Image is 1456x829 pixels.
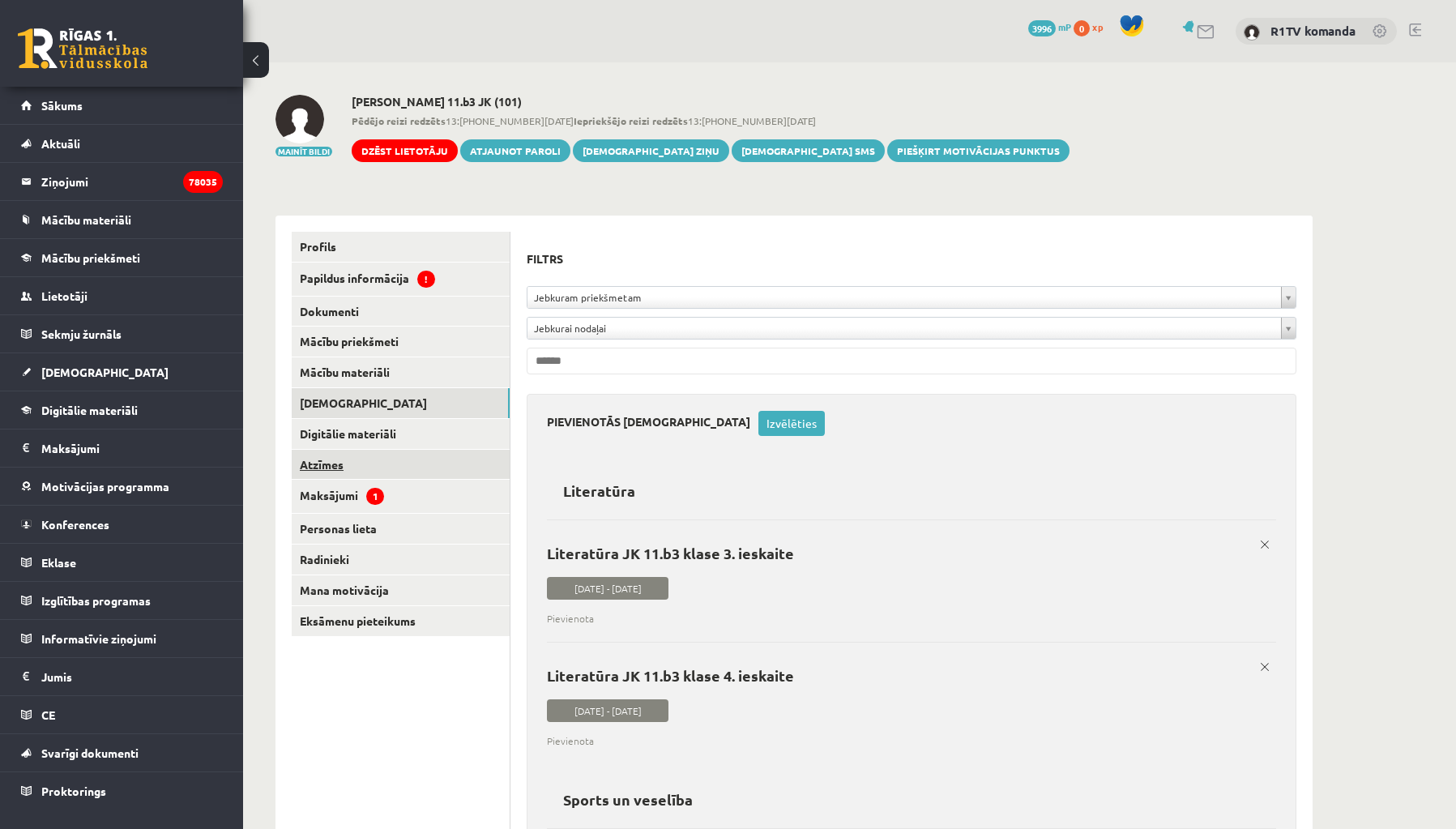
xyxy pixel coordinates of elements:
[460,139,570,162] a: Atjaunot paroli
[547,667,1264,684] p: Literatūra JK 11.b3 klase 4. ieskaite
[21,582,223,619] a: Izglītības programas
[887,139,1070,162] a: Piešķirt motivācijas punktus
[21,315,223,353] a: Sekmju žurnāls
[41,288,88,303] span: Lietotāji
[1253,656,1276,678] a: x
[41,707,55,722] span: CE
[41,669,72,684] span: Jumis
[547,780,709,818] h2: Sports un veselība
[292,480,510,513] a: Maksājumi1
[1253,533,1276,556] a: x
[41,784,106,798] span: Proktorings
[41,136,80,151] span: Aktuāli
[547,733,1264,748] span: Pievienota
[534,318,1275,339] span: Jebkurai nodaļai
[366,488,384,505] span: 1
[21,696,223,733] a: CE
[732,139,885,162] a: [DEMOGRAPHIC_DATA] SMS
[547,699,668,722] span: [DATE] - [DATE]
[547,411,758,429] h3: Pievienotās [DEMOGRAPHIC_DATA]
[547,611,1264,626] span: Pievienota
[1270,23,1356,39] a: R1TV komanda
[292,357,510,387] a: Mācību materiāli
[21,544,223,581] a: Eklase
[1244,24,1260,41] img: R1TV komanda
[21,429,223,467] a: Maksājumi
[275,147,332,156] button: Mainīt bildi
[534,287,1275,308] span: Jebkuram priekšmetam
[1028,20,1071,33] a: 3996 mP
[292,263,510,296] a: Papildus informācija!
[41,555,76,570] span: Eklase
[758,411,825,436] a: Izvēlēties
[21,353,223,391] a: [DEMOGRAPHIC_DATA]
[21,201,223,238] a: Mācību materiāli
[21,734,223,771] a: Svarīgi dokumenti
[41,593,151,608] span: Izglītības programas
[292,606,510,636] a: Eksāmenu pieteikums
[292,388,510,418] a: [DEMOGRAPHIC_DATA]
[547,472,651,510] h2: Literatūra
[573,139,729,162] a: [DEMOGRAPHIC_DATA] ziņu
[41,327,122,341] span: Sekmju žurnāls
[547,577,668,600] span: [DATE] - [DATE]
[21,506,223,543] a: Konferences
[292,545,510,575] a: Radinieki
[41,479,169,494] span: Motivācijas programma
[417,271,435,288] span: !
[292,419,510,449] a: Digitālie materiāli
[1092,20,1103,33] span: xp
[41,746,139,760] span: Svarīgi dokumenti
[1028,20,1056,36] span: 3996
[292,514,510,544] a: Personas lieta
[1074,20,1090,36] span: 0
[527,248,1277,270] h3: Filtrs
[41,517,109,532] span: Konferences
[292,327,510,357] a: Mācību priekšmeti
[21,239,223,276] a: Mācību priekšmeti
[41,212,131,227] span: Mācību materiāli
[21,87,223,124] a: Sākums
[21,620,223,657] a: Informatīvie ziņojumi
[21,125,223,162] a: Aktuāli
[21,163,223,200] a: Ziņojumi78035
[41,631,156,646] span: Informatīvie ziņojumi
[21,391,223,429] a: Digitālie materiāli
[352,114,446,127] b: Pēdējo reizi redzēts
[275,95,324,143] img: Līga Pešika
[41,403,138,417] span: Digitālie materiāli
[21,658,223,695] a: Jumis
[352,95,1070,109] h2: [PERSON_NAME] 11.b3 JK (101)
[183,171,223,193] i: 78035
[21,772,223,810] a: Proktorings
[574,114,688,127] b: Iepriekšējo reizi redzēts
[41,250,140,265] span: Mācību priekšmeti
[292,450,510,480] a: Atzīmes
[41,429,223,467] legend: Maksājumi
[527,318,1296,339] a: Jebkurai nodaļai
[352,139,458,162] a: Dzēst lietotāju
[1058,20,1071,33] span: mP
[547,545,1264,562] p: Literatūra JK 11.b3 klase 3. ieskaite
[352,113,1070,128] span: 13:[PHONE_NUMBER][DATE] 13:[PHONE_NUMBER][DATE]
[41,163,223,200] legend: Ziņojumi
[292,232,510,262] a: Profils
[21,468,223,505] a: Motivācijas programma
[292,297,510,327] a: Dokumenti
[292,575,510,605] a: Mana motivācija
[21,277,223,314] a: Lietotāji
[41,98,83,113] span: Sākums
[527,287,1296,308] a: Jebkuram priekšmetam
[41,365,169,379] span: [DEMOGRAPHIC_DATA]
[18,28,147,69] a: Rīgas 1. Tālmācības vidusskola
[1074,20,1111,33] a: 0 xp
